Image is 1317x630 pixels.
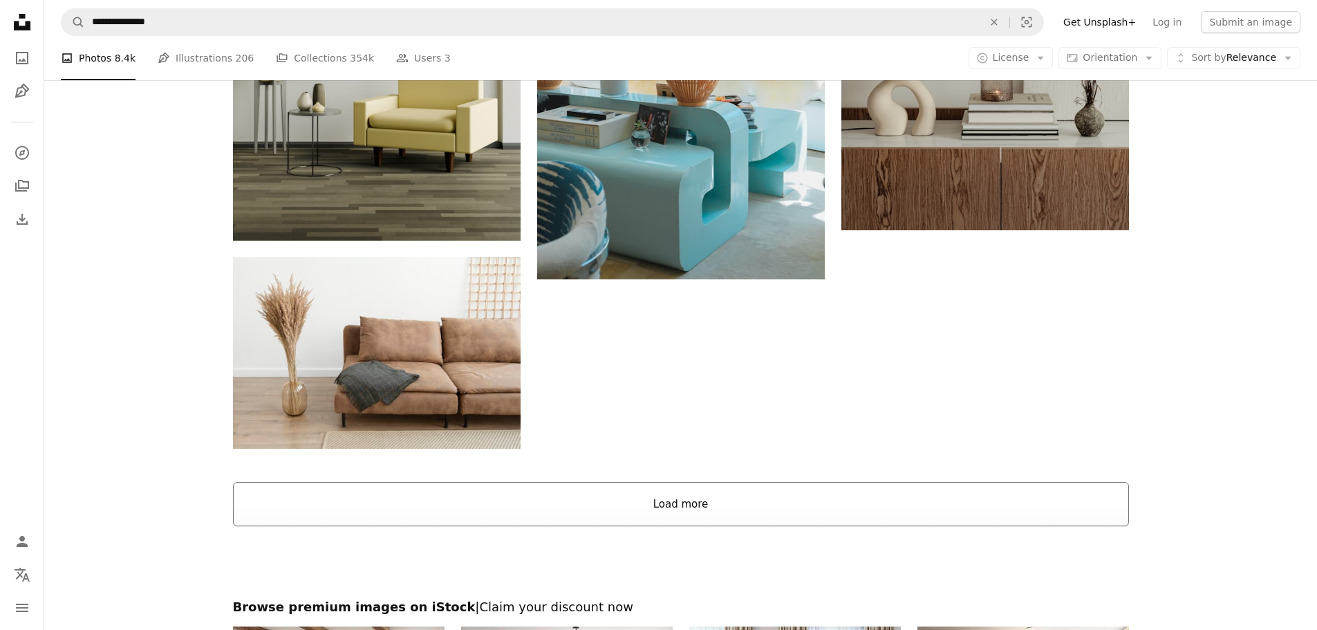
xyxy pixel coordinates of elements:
button: Search Unsplash [62,9,85,35]
img: tab_domain_overview_orange.svg [37,80,48,91]
a: Get Unsplash+ [1055,11,1144,33]
span: 354k [350,50,374,66]
button: Clear [979,9,1009,35]
button: Orientation [1058,47,1161,69]
span: Relevance [1191,51,1276,65]
a: Users 3 [396,36,451,80]
div: Domain: [DOMAIN_NAME] [36,36,152,47]
button: Sort byRelevance [1167,47,1300,69]
a: Collections 354k [276,36,374,80]
button: Menu [8,594,36,622]
span: | Claim your discount now [475,600,633,614]
span: 206 [236,50,254,66]
img: grey scarf on the sofa [233,257,521,449]
div: Keywords by Traffic [153,82,233,91]
button: Load more [233,482,1129,526]
span: License [993,52,1029,63]
h2: Browse premium images on iStock [233,599,1129,615]
a: Collections [8,172,36,200]
span: 3 [445,50,451,66]
img: logo_orange.svg [22,22,33,33]
button: Visual search [1010,9,1043,35]
a: Log in / Sign up [8,528,36,555]
span: Orientation [1083,52,1137,63]
a: Photos [8,44,36,72]
div: Domain Overview [53,82,124,91]
img: tab_keywords_by_traffic_grey.svg [138,80,149,91]
a: Log in [1144,11,1190,33]
a: grey scarf on the sofa [233,346,521,359]
button: Language [8,561,36,589]
img: website_grey.svg [22,36,33,47]
a: Illustrations 206 [158,36,254,80]
button: Submit an image [1201,11,1300,33]
span: Sort by [1191,52,1226,63]
a: Download History [8,205,36,233]
a: Home — Unsplash [8,8,36,39]
div: v 4.0.25 [39,22,68,33]
button: License [969,47,1054,69]
form: Find visuals sitewide [61,8,1044,36]
a: Explore [8,139,36,167]
a: Illustrations [8,77,36,105]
